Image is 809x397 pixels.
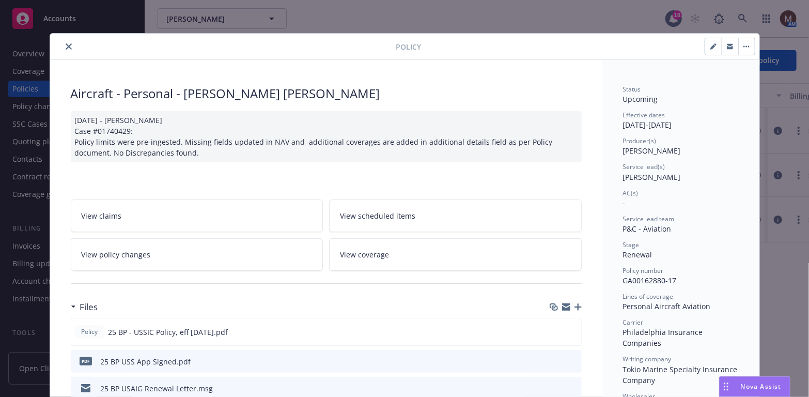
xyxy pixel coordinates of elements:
span: Personal Aircraft Aviation [623,301,711,311]
span: pdf [80,357,92,365]
div: 25 BP USS App Signed.pdf [101,356,191,367]
div: Aircraft - Personal - [PERSON_NAME] [PERSON_NAME] [71,85,582,102]
span: 25 BP - USSIC Policy, eff [DATE].pdf [108,327,228,338]
span: Tokio Marine Specialty Insurance Company [623,364,740,385]
span: Writing company [623,355,672,363]
span: P&C - Aviation [623,224,672,234]
button: preview file [568,383,578,394]
span: Stage [623,240,640,249]
button: preview file [568,327,577,338]
span: View scheduled items [340,210,415,221]
span: GA00162880-17 [623,276,677,285]
a: View claims [71,200,323,232]
button: download file [552,383,560,394]
span: Carrier [623,318,644,327]
a: View policy changes [71,238,323,271]
span: Policy [396,41,422,52]
span: View claims [82,210,122,221]
span: View policy changes [82,249,151,260]
span: [PERSON_NAME] [623,172,681,182]
span: Service lead team [623,215,675,223]
span: Producer(s) [623,136,657,145]
span: View coverage [340,249,389,260]
span: Lines of coverage [623,292,674,301]
button: close [63,40,75,53]
span: Renewal [623,250,652,259]
span: [PERSON_NAME] [623,146,681,156]
span: - [623,198,626,208]
span: Upcoming [623,94,658,104]
button: Nova Assist [719,376,790,397]
div: [DATE] - [PERSON_NAME] Case #01740429: Policy limits were pre-ingested. Missing fields updated in... [71,111,582,162]
span: Nova Assist [741,382,782,391]
button: download file [551,327,559,338]
a: View scheduled items [329,200,582,232]
div: 25 BP USAIG Renewal Letter.msg [101,383,213,394]
span: AC(s) [623,189,639,197]
div: [DATE] - [DATE] [623,111,739,130]
button: download file [552,356,560,367]
a: View coverage [329,238,582,271]
span: Service lead(s) [623,162,665,171]
div: Files [71,300,98,314]
span: Policy number [623,266,664,275]
span: Effective dates [623,111,665,119]
h3: Files [80,300,98,314]
button: preview file [568,356,578,367]
span: Policy [80,327,100,337]
span: Philadelphia Insurance Companies [623,327,705,348]
div: Drag to move [720,377,733,396]
span: Status [623,85,641,94]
